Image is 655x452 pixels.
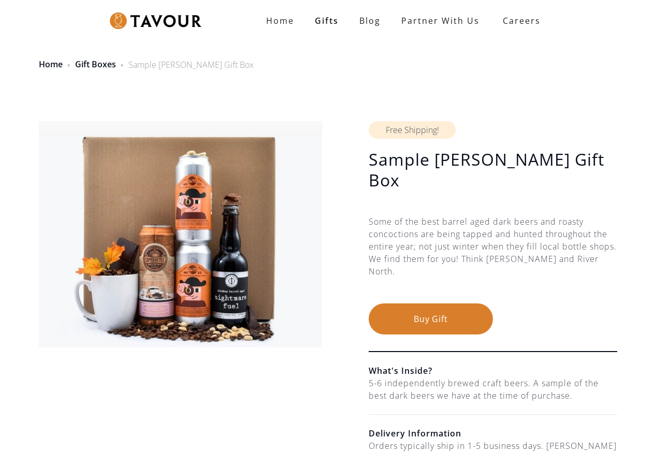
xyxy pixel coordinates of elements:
h6: What's Inside? [369,364,617,377]
a: Gifts [304,10,349,31]
a: Gift Boxes [75,59,116,70]
strong: Careers [503,10,541,31]
div: Some of the best barrel aged dark beers and roasty concoctions are being tapped and hunted throug... [369,215,617,303]
h6: Delivery Information [369,427,617,440]
div: 5-6 independently brewed craft beers. A sample of the best dark beers we have at the time of purc... [369,377,617,402]
a: Careers [490,6,548,35]
div: Sample [PERSON_NAME] Gift Box [128,59,254,71]
div: Free Shipping! [369,121,456,139]
button: Buy Gift [369,303,493,334]
a: Home [39,59,63,70]
a: partner with us [391,10,490,31]
a: Home [256,10,304,31]
strong: Home [266,15,294,26]
h1: Sample [PERSON_NAME] Gift Box [369,149,617,191]
a: Blog [349,10,391,31]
